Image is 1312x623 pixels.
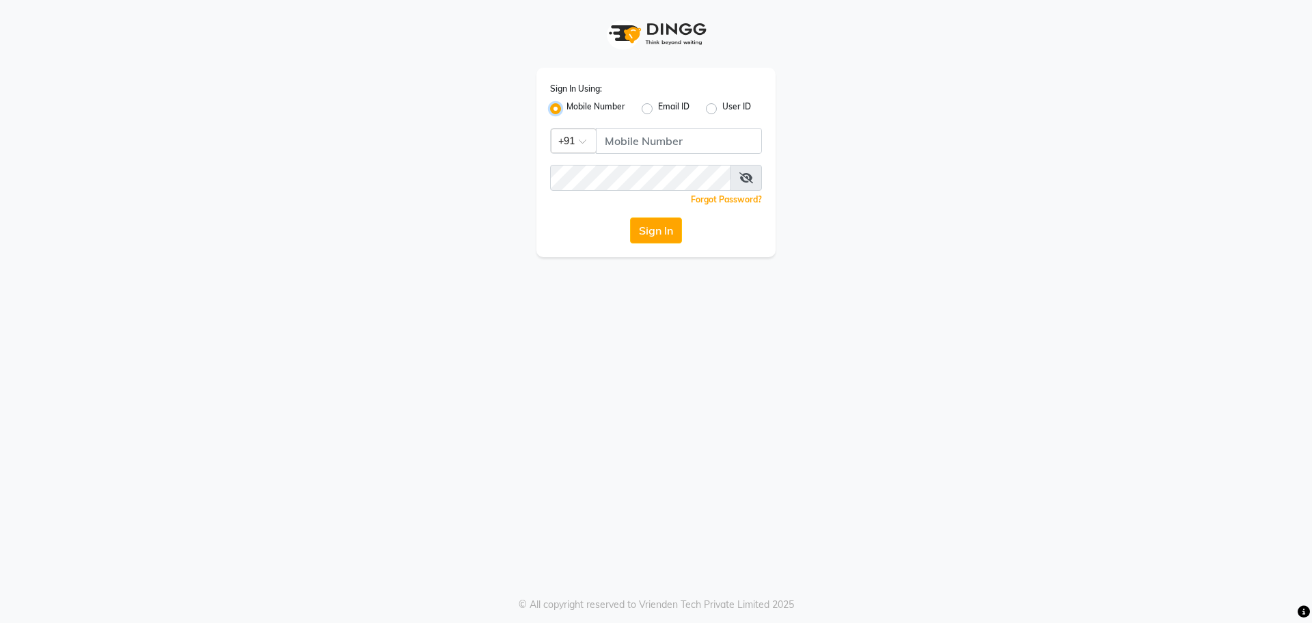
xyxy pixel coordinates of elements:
input: Username [550,165,731,191]
input: Username [596,128,762,154]
label: Sign In Using: [550,83,602,95]
button: Sign In [630,217,682,243]
label: Email ID [658,101,689,117]
img: logo1.svg [601,14,711,54]
a: Forgot Password? [691,194,762,204]
label: User ID [722,101,751,117]
label: Mobile Number [566,101,625,117]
